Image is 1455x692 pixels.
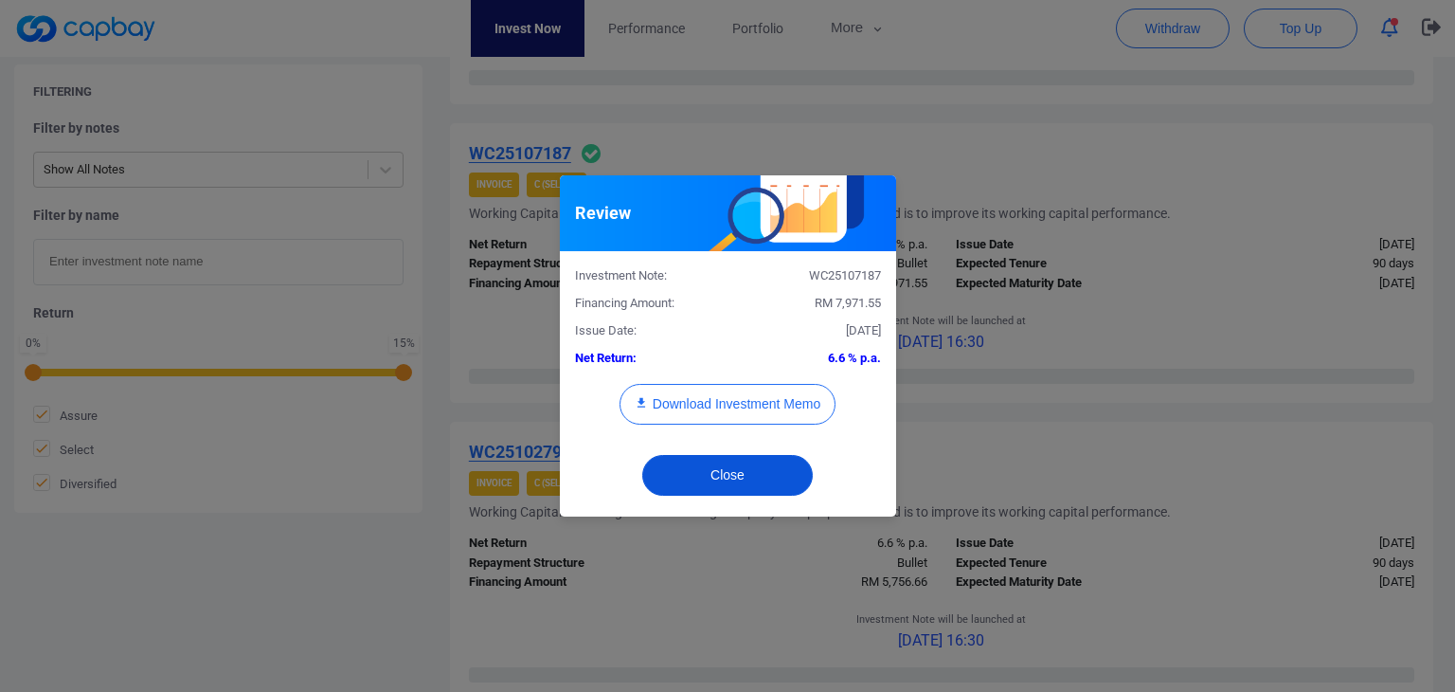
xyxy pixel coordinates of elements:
[561,266,728,286] div: Investment Note:
[727,321,895,341] div: [DATE]
[727,349,895,369] div: 6.6 % p.a.
[561,294,728,314] div: Financing Amount:
[642,455,813,496] button: Close
[815,296,881,310] span: RM 7,971.55
[575,202,631,225] h5: Review
[561,321,728,341] div: Issue Date:
[620,384,835,425] button: Download Investment Memo
[561,349,728,369] div: Net Return:
[727,266,895,286] div: WC25107187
